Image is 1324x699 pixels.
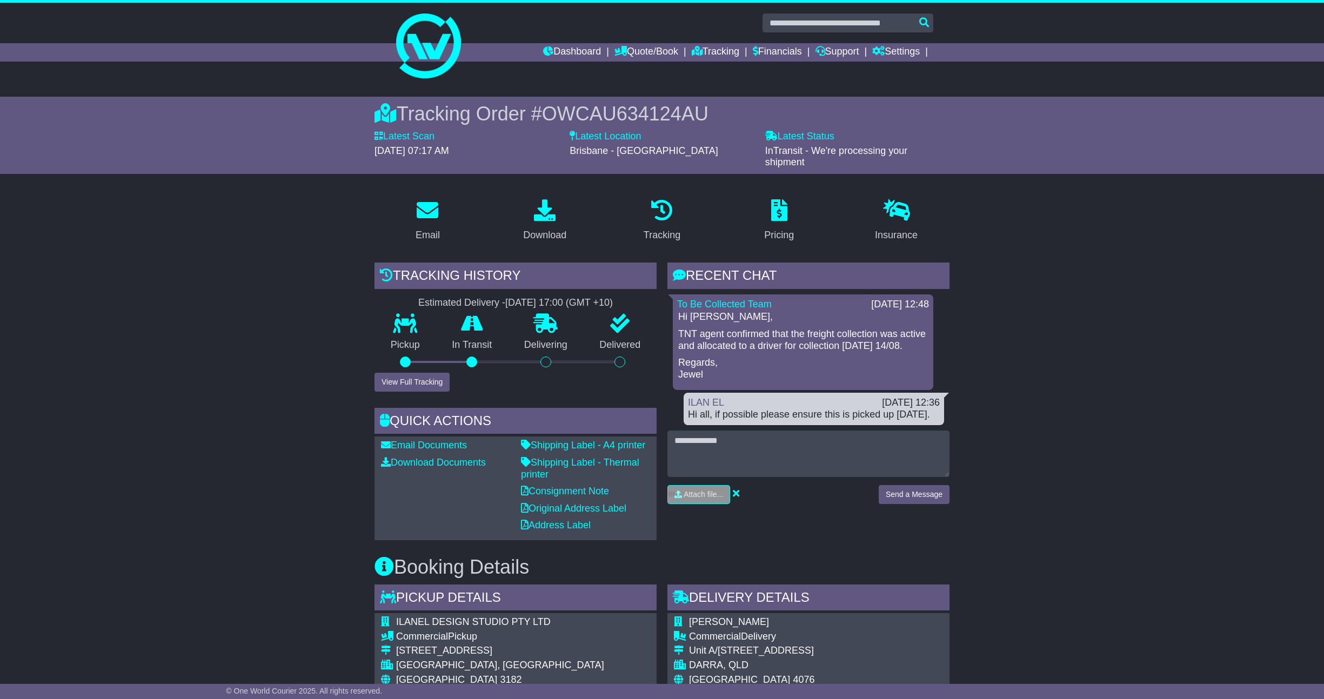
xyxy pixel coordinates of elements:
p: In Transit [436,339,509,351]
p: Delivered [584,339,657,351]
span: Commercial [689,631,741,642]
span: InTransit - We're processing your shipment [765,145,908,168]
a: Download Documents [381,457,486,468]
p: Delivering [508,339,584,351]
a: Shipping Label - Thermal printer [521,457,639,480]
p: Regards, Jewel [678,357,928,380]
span: OWCAU634124AU [542,103,708,125]
p: Pickup [375,339,436,351]
label: Latest Location [570,131,641,143]
a: Settings [872,43,920,62]
div: RECENT CHAT [667,263,949,292]
a: Email [409,196,447,246]
a: Pricing [757,196,801,246]
div: [DATE] 12:36 [882,397,940,409]
a: Consignment Note [521,486,609,496]
div: DARRA, QLD [689,660,943,671]
span: Commercial [396,631,448,642]
div: Tracking Order # [375,102,949,125]
button: Send a Message [879,485,949,504]
label: Latest Status [765,131,834,143]
div: Unit A/[STREET_ADDRESS] [689,645,943,657]
a: Email Documents [381,440,467,451]
div: Email [416,228,440,243]
div: Quick Actions [375,408,657,437]
div: Tracking [644,228,680,243]
span: 4076 [793,674,814,685]
a: Dashboard [543,43,601,62]
div: Pickup [396,631,604,643]
a: Tracking [637,196,687,246]
div: Pricing [764,228,794,243]
a: ILAN EL [688,397,724,408]
div: Estimated Delivery - [375,297,657,309]
span: ILANEL DESIGN STUDIO PTY LTD [396,616,551,627]
div: [GEOGRAPHIC_DATA], [GEOGRAPHIC_DATA] [396,660,604,671]
a: Address Label [521,520,591,530]
span: © One World Courier 2025. All rights reserved. [226,687,382,695]
div: Hi all, if possible please ensure this is picked up [DATE]. [688,409,940,421]
span: [DATE] 07:17 AM [375,145,449,156]
a: Shipping Label - A4 printer [521,440,645,451]
button: View Full Tracking [375,373,450,392]
a: Download [516,196,573,246]
div: [DATE] 12:48 [871,299,929,311]
div: Insurance [875,228,918,243]
span: Brisbane - [GEOGRAPHIC_DATA] [570,145,718,156]
label: Latest Scan [375,131,434,143]
div: Delivery Details [667,584,949,614]
div: Download [523,228,566,243]
p: Hi [PERSON_NAME], [678,311,928,323]
div: Tracking history [375,263,657,292]
span: [GEOGRAPHIC_DATA] [689,674,790,685]
p: TNT agent confirmed that the freight collection was active and allocated to a driver for collecti... [678,328,928,352]
a: Support [815,43,859,62]
div: [DATE] 17:00 (GMT +10) [505,297,613,309]
div: Pickup Details [375,584,657,614]
div: Delivery [689,631,943,643]
a: Quote/Book [614,43,678,62]
div: [STREET_ADDRESS] [396,645,604,657]
h3: Booking Details [375,556,949,578]
a: To Be Collected Team [677,299,772,310]
a: Original Address Label [521,503,626,514]
span: 3182 [500,674,521,685]
a: Insurance [868,196,925,246]
a: Financials [753,43,802,62]
span: [GEOGRAPHIC_DATA] [396,674,497,685]
span: [PERSON_NAME] [689,616,769,627]
a: Tracking [692,43,739,62]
